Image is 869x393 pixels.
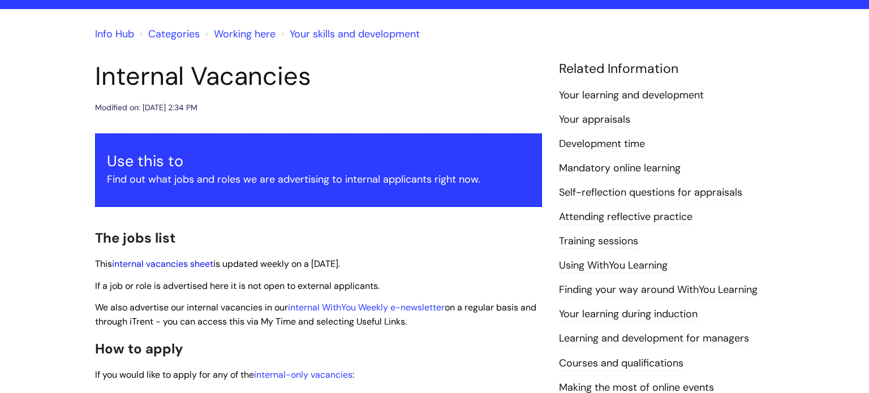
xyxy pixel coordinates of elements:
[559,307,698,322] a: Your learning during induction
[559,113,630,127] a: Your appraisals
[107,152,530,170] h3: Use this to
[203,25,276,43] li: Working here
[95,369,354,381] span: If you would like to apply for any of the :
[112,258,213,270] a: internal vacancies sheet
[559,161,681,176] a: Mandatory online learning
[95,258,340,270] span: This is updated weekly on a [DATE].
[288,301,445,313] a: internal WithYou Weekly e-newsletter
[254,369,352,381] a: internal-only vacancies
[95,101,197,115] div: Modified on: [DATE] 2:34 PM
[107,170,530,188] p: Find out what jobs and roles we are advertising to internal applicants right now.
[278,25,420,43] li: Your skills and development
[95,280,380,292] span: If a job or role is advertised here it is not open to external applicants.
[559,185,742,200] a: Self-reflection questions for appraisals
[559,88,704,103] a: Your learning and development
[559,283,758,297] a: Finding your way around WithYou Learning
[95,229,175,247] span: The jobs list
[148,27,200,41] a: Categories
[559,258,668,273] a: Using WithYou Learning
[214,27,276,41] a: Working here
[559,331,749,346] a: Learning and development for managers
[559,137,645,152] a: Development time
[559,356,683,371] a: Courses and qualifications
[95,301,536,327] span: We also advertise our internal vacancies in our on a regular basis and through iTrent - you can a...
[559,234,638,249] a: Training sessions
[95,27,134,41] a: Info Hub
[290,27,420,41] a: Your skills and development
[559,61,774,77] h4: Related Information
[137,25,200,43] li: Solution home
[95,340,183,357] span: How to apply
[95,61,542,92] h1: Internal Vacancies
[559,210,692,224] a: Attending reflective practice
